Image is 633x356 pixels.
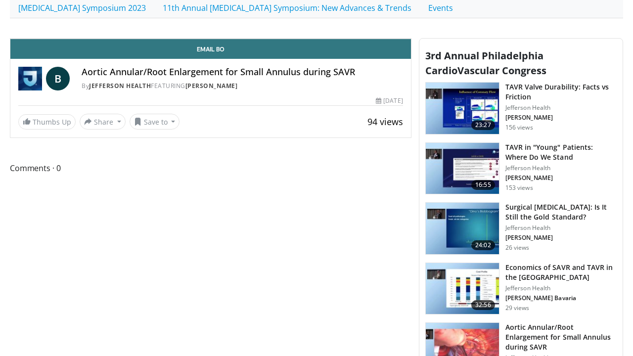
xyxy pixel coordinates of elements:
[10,39,411,59] a: Email Bo
[505,224,617,232] p: Jefferson Health
[505,294,617,302] p: [PERSON_NAME] Bavaria
[471,120,495,130] span: 23:27
[425,82,617,134] a: 23:27 TAVR Valve Durability: Facts vs Friction Jefferson Health [PERSON_NAME] 156 views
[426,83,499,134] img: 9990596c-e580-44c2-adf2-676895fbf1a8.150x105_q85_crop-smart_upscale.jpg
[376,96,403,105] div: [DATE]
[425,263,617,315] a: 32:56 Economics of SAVR and TAVR in the [GEOGRAPHIC_DATA] Jefferson Health [PERSON_NAME] Bavaria ...
[505,202,617,222] h3: Surgical [MEDICAL_DATA]: Is It Still the Gold Standard?
[505,82,617,102] h3: TAVR Valve Durability: Facts vs Friction
[425,202,617,255] a: 24:02 Surgical [MEDICAL_DATA]: Is It Still the Gold Standard? Jefferson Health [PERSON_NAME] 26 v...
[505,284,617,292] p: Jefferson Health
[505,304,530,312] p: 29 views
[505,322,617,352] h3: Aortic Annular/Root Enlargement for Small Annulus during SAVR
[505,234,617,242] p: [PERSON_NAME]
[46,67,70,90] a: B
[425,142,617,195] a: 16:55 TAVR in "Young" Patients: Where Do We Stand Jefferson Health [PERSON_NAME] 153 views
[82,67,403,78] h4: Aortic Annular/Root Enlargement for Small Annulus during SAVR
[471,300,495,310] span: 32:56
[505,114,617,122] p: [PERSON_NAME]
[505,263,617,282] h3: Economics of SAVR and TAVR in the [GEOGRAPHIC_DATA]
[82,82,403,90] div: By FEATURING
[426,203,499,254] img: cd740ab9-872e-4f54-969c-3d0a46bcec55.150x105_q85_crop-smart_upscale.jpg
[471,180,495,190] span: 16:55
[426,143,499,194] img: c2662f60-a18c-4e95-ad7f-54dfcdd78be3.150x105_q85_crop-smart_upscale.jpg
[425,49,546,77] span: 3rd Annual Philadelphia CardioVascular Congress
[10,162,411,175] span: Comments 0
[426,263,499,314] img: 2cee17ad-1e87-4efc-9d69-9a78a0a528f8.150x105_q85_crop-smart_upscale.jpg
[505,184,533,192] p: 153 views
[89,82,151,90] a: Jefferson Health
[185,82,238,90] a: [PERSON_NAME]
[505,124,533,132] p: 156 views
[505,142,617,162] h3: TAVR in "Young" Patients: Where Do We Stand
[505,244,530,252] p: 26 views
[18,114,76,130] a: Thumbs Up
[367,116,403,128] span: 94 views
[130,114,180,130] button: Save to
[471,240,495,250] span: 24:02
[80,114,126,130] button: Share
[505,104,617,112] p: Jefferson Health
[505,164,617,172] p: Jefferson Health
[18,67,42,90] img: Jefferson Health
[505,174,617,182] p: [PERSON_NAME]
